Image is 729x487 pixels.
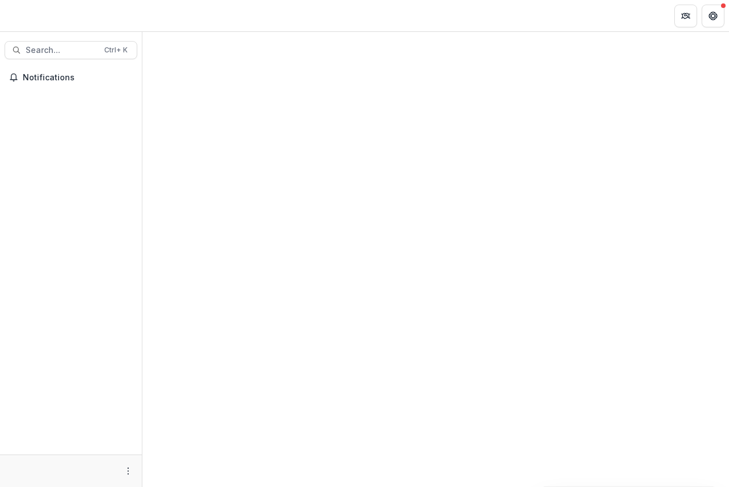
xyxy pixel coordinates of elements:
span: Search... [26,46,97,55]
button: More [121,464,135,478]
button: Get Help [702,5,724,27]
button: Search... [5,41,137,59]
button: Notifications [5,68,137,87]
nav: breadcrumb [147,7,195,24]
div: Ctrl + K [102,44,130,56]
span: Notifications [23,73,133,83]
button: Partners [674,5,697,27]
